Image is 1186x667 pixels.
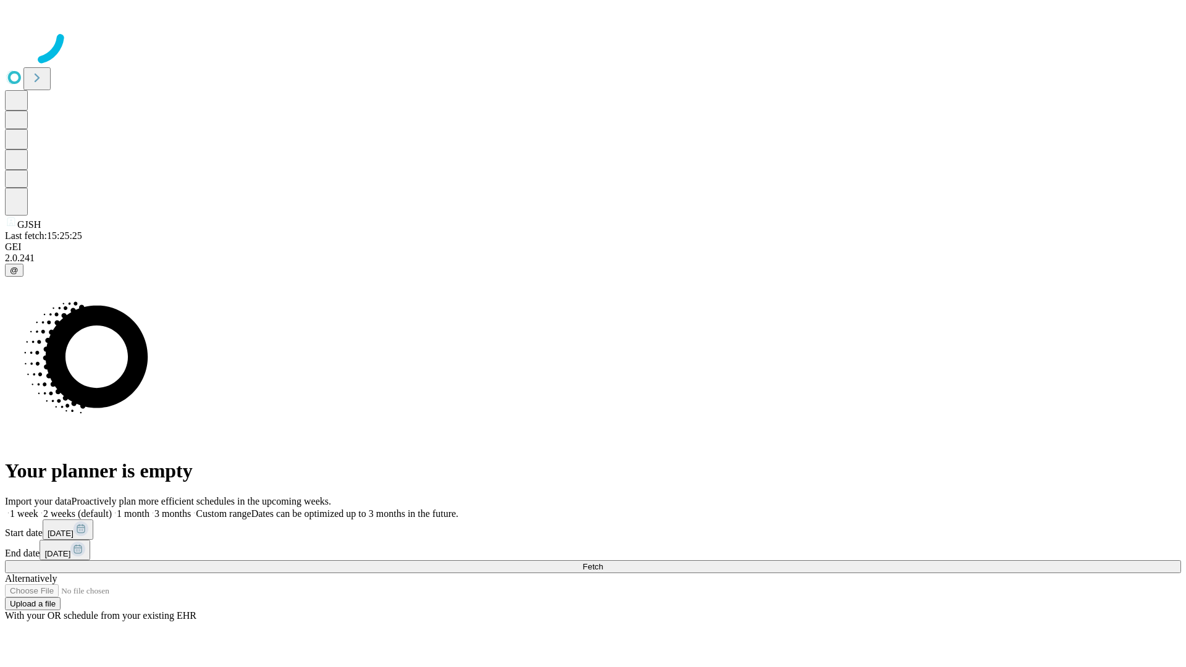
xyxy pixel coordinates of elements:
[582,562,603,571] span: Fetch
[5,610,196,621] span: With your OR schedule from your existing EHR
[40,540,90,560] button: [DATE]
[154,508,191,519] span: 3 months
[5,496,72,506] span: Import your data
[5,230,82,241] span: Last fetch: 15:25:25
[72,496,331,506] span: Proactively plan more efficient schedules in the upcoming weeks.
[48,529,74,538] span: [DATE]
[5,560,1181,573] button: Fetch
[5,253,1181,264] div: 2.0.241
[117,508,149,519] span: 1 month
[5,597,61,610] button: Upload a file
[5,573,57,584] span: Alternatively
[10,266,19,275] span: @
[5,519,1181,540] div: Start date
[5,241,1181,253] div: GEI
[10,508,38,519] span: 1 week
[251,508,458,519] span: Dates can be optimized up to 3 months in the future.
[17,219,41,230] span: GJSH
[5,540,1181,560] div: End date
[44,549,70,558] span: [DATE]
[43,519,93,540] button: [DATE]
[196,508,251,519] span: Custom range
[43,508,112,519] span: 2 weeks (default)
[5,264,23,277] button: @
[5,459,1181,482] h1: Your planner is empty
